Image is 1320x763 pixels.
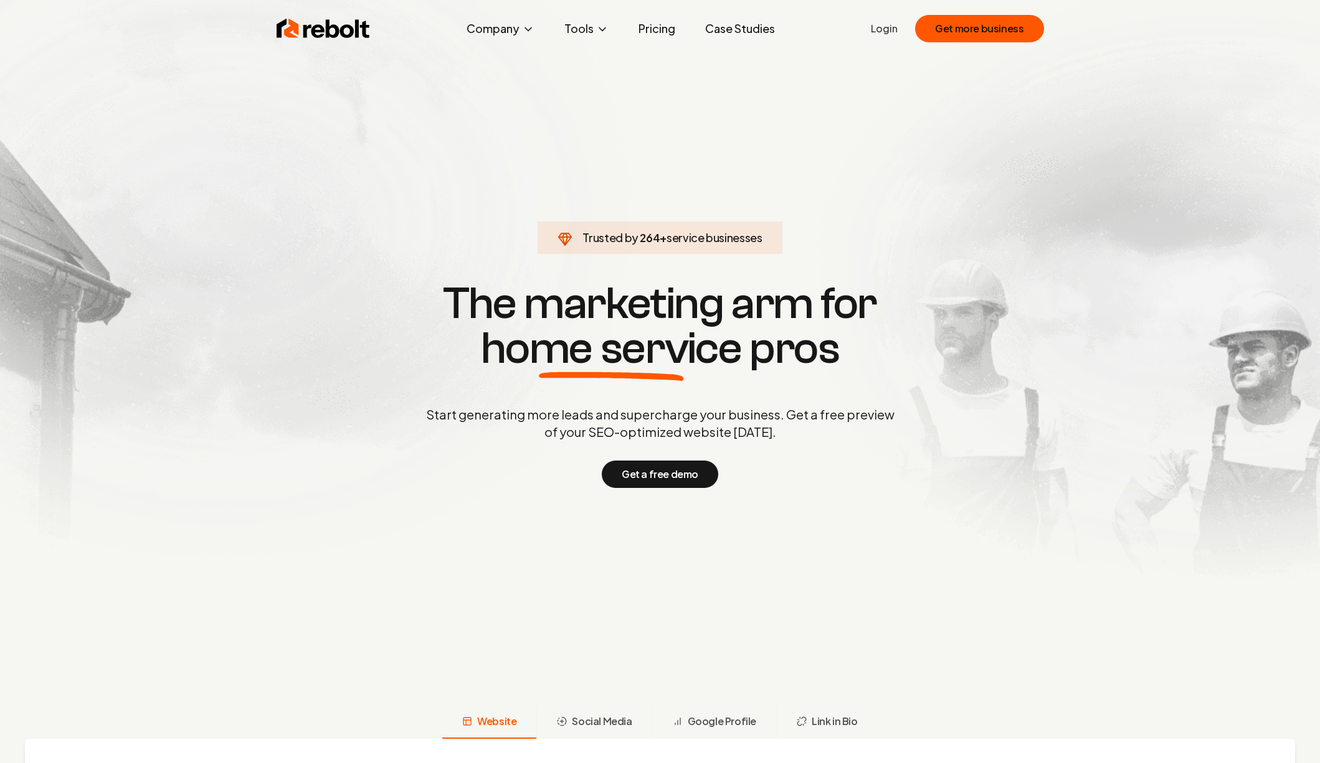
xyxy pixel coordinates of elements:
[481,326,742,371] span: home service
[812,714,858,729] span: Link in Bio
[640,229,660,246] span: 264
[277,16,370,41] img: Rebolt Logo
[602,461,718,488] button: Get a free demo
[582,230,638,245] span: Trusted by
[442,706,536,739] button: Website
[629,16,685,41] a: Pricing
[457,16,544,41] button: Company
[361,281,959,371] h1: The marketing arm for pros
[424,406,897,441] p: Start generating more leads and supercharge your business. Get a free preview of your SEO-optimiz...
[652,706,776,739] button: Google Profile
[667,230,762,245] span: service businesses
[776,706,878,739] button: Link in Bio
[554,16,619,41] button: Tools
[536,706,652,739] button: Social Media
[915,15,1043,42] button: Get more business
[688,714,756,729] span: Google Profile
[660,230,667,245] span: +
[871,21,898,36] a: Login
[572,714,632,729] span: Social Media
[477,714,516,729] span: Website
[695,16,785,41] a: Case Studies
